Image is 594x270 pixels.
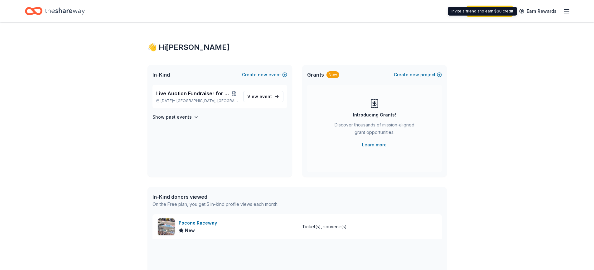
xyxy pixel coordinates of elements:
h4: Show past events [152,113,192,121]
div: Discover thousands of mission-aligned grant opportunities. [332,121,417,139]
div: Introducing Grants! [353,111,396,119]
img: Image for Pocono Raceway [158,218,175,235]
button: Show past events [152,113,199,121]
a: Learn more [362,141,387,149]
div: In-Kind donors viewed [152,193,278,201]
span: new [410,71,419,78]
span: In-Kind [152,71,170,78]
span: Grants [307,71,324,78]
div: 👋 Hi [PERSON_NAME] [147,42,447,52]
div: New [326,71,339,78]
span: New [185,227,195,234]
div: On the Free plan, you get 5 in-kind profile views each month. [152,201,278,208]
span: new [258,71,267,78]
button: Createnewevent [242,71,287,78]
span: [GEOGRAPHIC_DATA], [GEOGRAPHIC_DATA] [176,98,238,103]
a: Earn Rewards [515,6,560,17]
div: Ticket(s), souvenir(s) [302,223,347,230]
a: Start free trial [466,6,513,17]
a: Home [25,4,85,18]
div: Pocono Raceway [179,219,220,227]
a: View event [243,91,283,102]
button: Createnewproject [394,71,442,78]
p: [DATE] • [156,98,238,103]
span: event [259,94,272,99]
div: Invite a friend and earn $30 credit [448,7,517,16]
span: View [247,93,272,100]
span: Live Auction Fundraiser for [GEOGRAPHIC_DATA] [156,90,230,97]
